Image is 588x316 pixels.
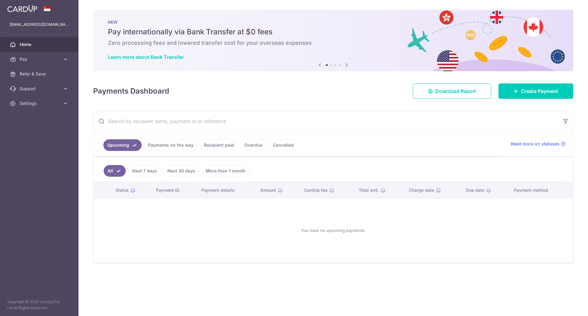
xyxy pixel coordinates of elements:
[304,187,327,193] span: CardUp fee
[498,83,573,99] a: Create Payment
[128,165,161,177] a: Next 7 days
[7,5,37,12] img: CardUp
[269,139,298,151] a: Cancelled
[103,139,142,151] a: Upcoming
[521,87,558,95] span: Create Payment
[409,187,434,193] span: Charge date
[413,83,491,99] a: Download Report
[359,187,379,193] span: Total amt.
[20,71,60,77] span: Refer & Save
[511,141,566,147] a: Read more on statuses
[163,165,199,177] a: Next 30 days
[435,87,476,95] span: Download Report
[144,139,197,151] a: Payments on the way
[509,182,573,198] th: Payment method
[202,165,250,177] a: More than 1 month
[10,21,69,28] p: [EMAIL_ADDRESS][DOMAIN_NAME]
[94,111,558,131] input: Search by recipient name, payment id or reference
[108,20,559,25] p: NEW
[240,139,266,151] a: Overdue
[108,27,559,37] h5: Pay internationally via Bank Transfer at $0 fees
[20,56,60,62] span: Pay
[466,187,484,193] span: Due date
[151,182,197,198] th: Payment ID
[104,165,126,177] a: All
[108,54,184,60] a: Learn more about Bank Transfer
[200,139,238,151] a: Recipient paid
[101,203,565,257] div: You have no upcoming payments.
[93,10,573,71] img: Bank transfer banner
[197,182,255,198] th: Payment details
[511,141,559,147] span: Read more on statuses
[116,187,129,193] span: Status
[20,100,60,106] span: Settings
[260,187,276,193] span: Amount
[93,86,169,97] h4: Payments Dashboard
[20,41,60,48] span: Home
[108,39,559,47] h6: Zero processing fees and lowered transfer cost for your overseas expenses
[20,86,60,92] span: Support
